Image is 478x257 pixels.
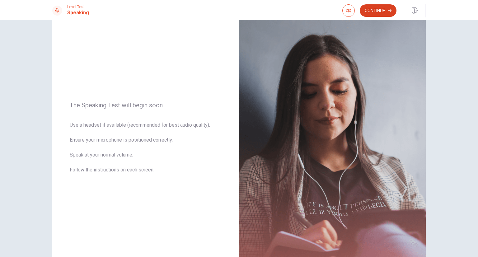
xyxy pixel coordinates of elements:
span: Level Test [67,5,89,9]
button: Continue [360,4,396,17]
span: The Speaking Test will begin soon. [70,101,222,109]
span: Use a headset if available (recommended for best audio quality). Ensure your microphone is positi... [70,121,222,181]
h1: Speaking [67,9,89,16]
